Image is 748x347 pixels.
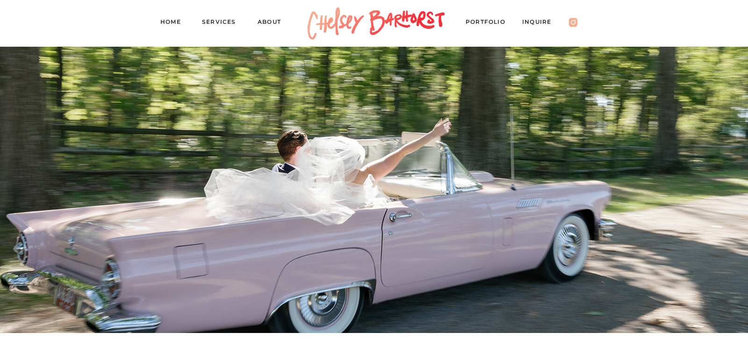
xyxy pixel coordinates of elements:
a: Services [202,17,244,30]
a: Home [160,17,188,30]
a: PORTFOLIO [466,17,514,30]
a: About [258,17,290,30]
a: Inquire [522,17,561,30]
